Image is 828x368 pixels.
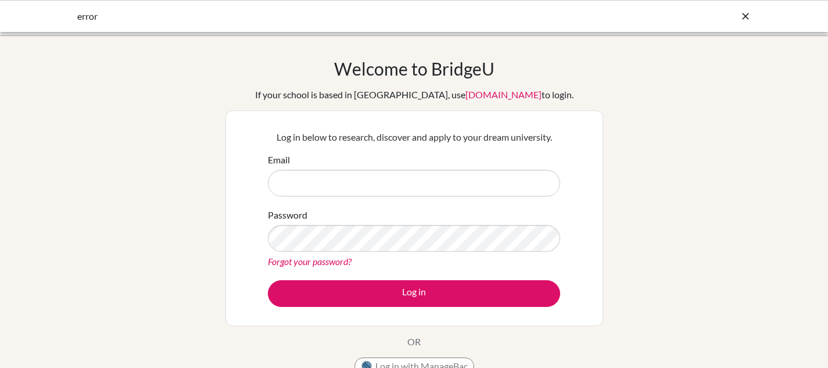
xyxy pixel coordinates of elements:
[268,130,560,144] p: Log in below to research, discover and apply to your dream university.
[77,9,577,23] div: error
[268,256,352,267] a: Forgot your password?
[268,153,290,167] label: Email
[407,335,421,349] p: OR
[334,58,494,79] h1: Welcome to BridgeU
[465,89,542,100] a: [DOMAIN_NAME]
[268,280,560,307] button: Log in
[255,88,573,102] div: If your school is based in [GEOGRAPHIC_DATA], use to login.
[268,208,307,222] label: Password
